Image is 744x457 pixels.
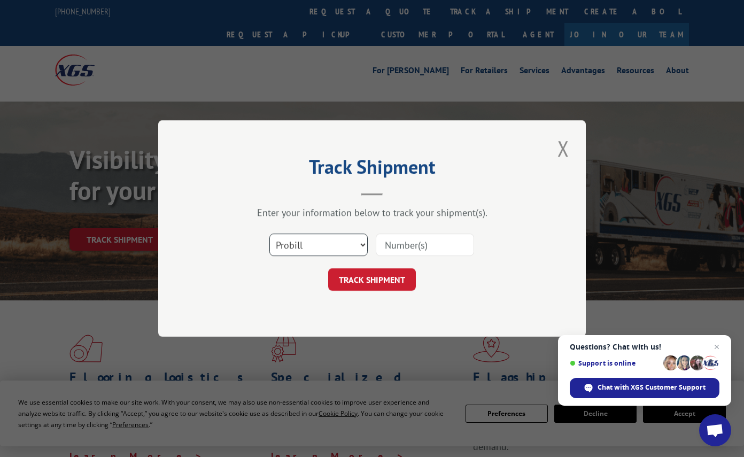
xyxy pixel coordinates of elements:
[570,378,719,398] span: Chat with XGS Customer Support
[570,343,719,351] span: Questions? Chat with us!
[212,159,532,180] h2: Track Shipment
[328,268,416,291] button: TRACK SHIPMENT
[570,359,660,367] span: Support is online
[699,414,731,446] a: Open chat
[376,234,474,256] input: Number(s)
[598,383,706,392] span: Chat with XGS Customer Support
[554,134,572,163] button: Close modal
[212,206,532,219] div: Enter your information below to track your shipment(s).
